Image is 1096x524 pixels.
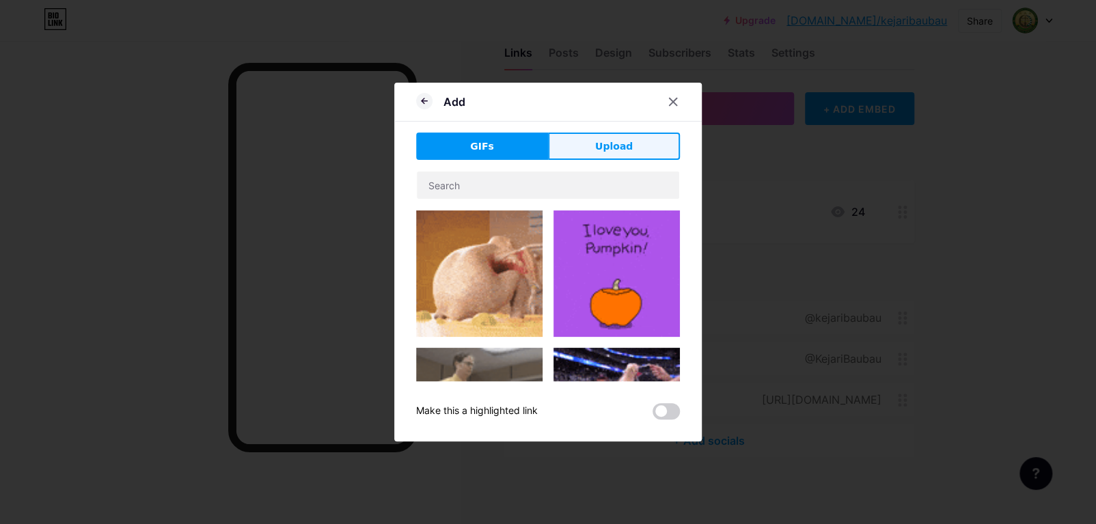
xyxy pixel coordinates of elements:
[548,133,680,160] button: Upload
[416,403,538,419] div: Make this a highlighted link
[416,348,543,453] img: Gihpy
[595,139,633,154] span: Upload
[553,210,680,337] img: Gihpy
[553,348,680,419] img: Gihpy
[470,139,494,154] span: GIFs
[416,133,548,160] button: GIFs
[417,171,679,199] input: Search
[416,210,543,337] img: Gihpy
[443,94,465,110] div: Add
